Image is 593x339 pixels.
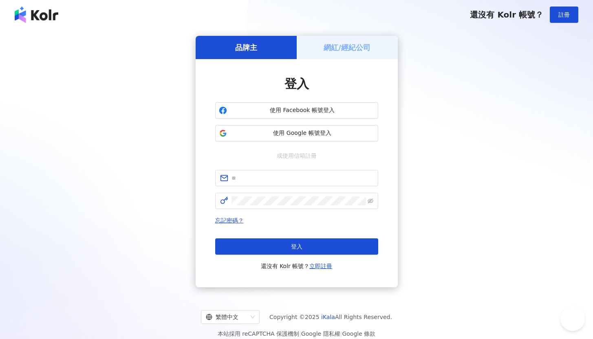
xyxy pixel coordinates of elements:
a: 立即註冊 [309,263,332,269]
span: eye-invisible [368,198,373,204]
button: 登入 [215,238,378,255]
a: Google 條款 [342,330,375,337]
iframe: Help Scout Beacon - Open [560,306,585,331]
a: iKala [321,314,335,320]
a: 忘記密碼？ [215,217,244,224]
button: 註冊 [550,7,578,23]
span: 登入 [284,77,309,91]
a: Google 隱私權 [301,330,340,337]
span: 使用 Facebook 帳號登入 [230,106,375,114]
h5: 品牌主 [235,42,257,53]
span: | [299,330,301,337]
span: 或使用信箱註冊 [271,151,322,160]
span: Copyright © 2025 All Rights Reserved. [269,312,392,322]
span: 還沒有 Kolr 帳號？ [261,261,333,271]
h5: 網紅/經紀公司 [324,42,370,53]
div: 繁體中文 [206,310,247,324]
span: 本站採用 reCAPTCHA 保護機制 [218,329,375,339]
span: 使用 Google 帳號登入 [230,129,375,137]
span: 登入 [291,243,302,250]
span: 還沒有 Kolr 帳號？ [470,10,543,20]
button: 使用 Facebook 帳號登入 [215,102,378,119]
img: logo [15,7,58,23]
span: | [340,330,342,337]
span: 註冊 [558,11,570,18]
button: 使用 Google 帳號登入 [215,125,378,141]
